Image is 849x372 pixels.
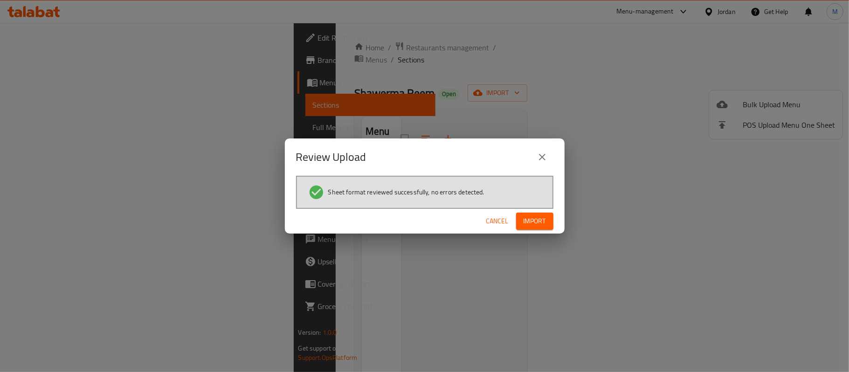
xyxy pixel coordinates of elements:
[516,213,553,230] button: Import
[483,213,512,230] button: Cancel
[524,215,546,227] span: Import
[296,150,366,165] h2: Review Upload
[486,215,509,227] span: Cancel
[328,187,484,197] span: Sheet format reviewed successfully, no errors detected.
[531,146,553,168] button: close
